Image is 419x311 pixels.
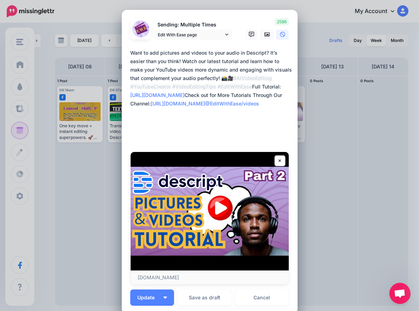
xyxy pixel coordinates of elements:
[163,297,167,299] img: arrow-down-white.png
[138,274,282,281] p: [DOMAIN_NAME]
[132,20,149,37] img: 453723498_1008320344176926_3099716077815916357_n-bsa149393.jpg
[130,289,174,306] button: Update
[178,289,232,306] button: Save as draft
[158,31,223,38] span: Edit With Ease page
[137,295,160,300] span: Update
[275,18,289,25] span: 2586
[154,30,232,40] a: Edit With Ease page
[130,49,293,108] div: Want to add pictures and videos to your audio in Descript? It’s easier than you think! Watch our ...
[154,21,232,29] p: Sending: Multiple Times
[235,289,289,306] a: Cancel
